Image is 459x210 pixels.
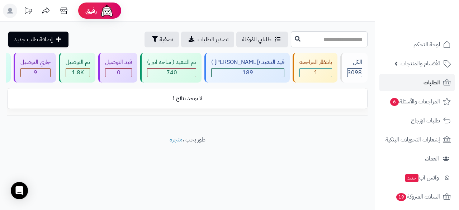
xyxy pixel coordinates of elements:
[160,35,173,44] span: تصفية
[389,97,440,107] span: المراجعات والأسئلة
[396,192,440,202] span: السلات المتروكة
[242,35,271,44] span: طلباتي المُوكلة
[8,89,367,108] td: لا توجد نتائج !
[14,35,53,44] span: إضافة طلب جديد
[203,53,291,83] a: قيد التنفيذ ([PERSON_NAME] ) 189
[314,68,318,77] span: 1
[19,4,37,20] a: تحديثات المنصة
[72,68,84,77] span: 1.8K
[242,68,253,77] span: 189
[411,116,440,126] span: طلبات الإرجاع
[404,173,439,183] span: وآتس آب
[347,68,362,77] span: 3098
[347,58,362,66] div: الكل
[390,98,399,106] span: 6
[299,58,332,66] div: بانتظار المراجعة
[405,174,418,182] span: جديد
[379,93,455,110] a: المراجعات والأسئلة6
[379,150,455,167] a: العملاء
[105,58,132,66] div: قيد التوصيل
[181,32,234,47] a: تصدير الطلبات
[379,112,455,129] a: طلبات الإرجاع
[21,69,50,77] div: 9
[385,135,440,145] span: إشعارات التحويلات البنكية
[8,32,68,47] a: إضافة طلب جديد
[379,74,455,91] a: الطلبات
[166,68,177,77] span: 740
[147,58,196,66] div: تم التنفيذ ( ساحة اتين)
[291,53,339,83] a: بانتظار المراجعة 1
[339,53,369,83] a: الكل3098
[379,169,455,186] a: وآتس آبجديد
[12,53,57,83] a: جاري التوصيل 9
[212,69,284,77] div: 189
[379,188,455,205] a: السلات المتروكة19
[147,69,196,77] div: 740
[34,68,37,77] span: 9
[396,193,406,201] span: 19
[100,4,114,18] img: ai-face.png
[300,69,332,77] div: 1
[105,69,132,77] div: 0
[236,32,288,47] a: طلباتي المُوكلة
[170,135,183,144] a: متجرة
[379,36,455,53] a: لوحة التحكم
[198,35,228,44] span: تصدير الطلبات
[11,182,28,199] div: Open Intercom Messenger
[20,58,51,66] div: جاري التوصيل
[423,78,440,88] span: الطلبات
[66,58,90,66] div: تم التوصيل
[85,6,97,15] span: رفيق
[97,53,139,83] a: قيد التوصيل 0
[379,131,455,148] a: إشعارات التحويلات البنكية
[57,53,97,83] a: تم التوصيل 1.8K
[66,69,90,77] div: 1751
[401,59,440,69] span: الأقسام والمنتجات
[425,154,439,164] span: العملاء
[117,68,120,77] span: 0
[139,53,203,83] a: تم التنفيذ ( ساحة اتين) 740
[413,39,440,50] span: لوحة التحكم
[145,32,179,47] button: تصفية
[211,58,284,66] div: قيد التنفيذ ([PERSON_NAME] )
